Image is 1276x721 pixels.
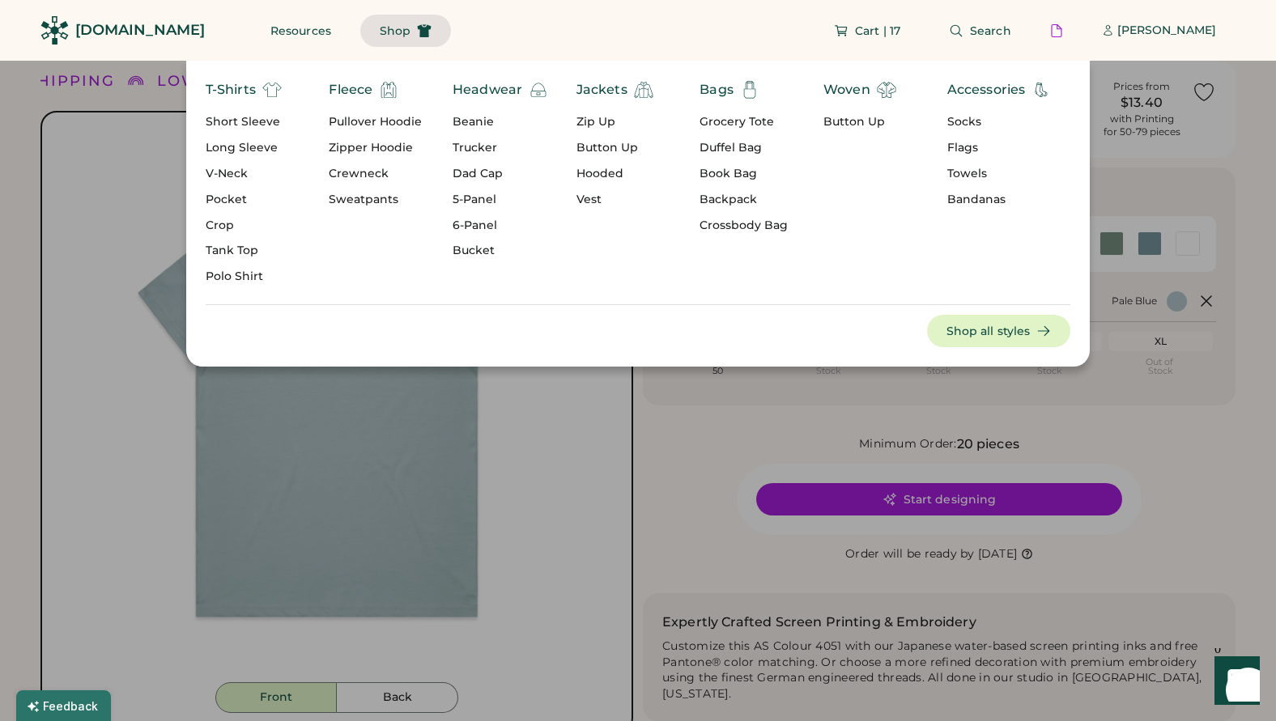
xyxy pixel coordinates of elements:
[206,218,282,234] div: Crop
[379,80,398,100] img: hoodie.svg
[529,80,548,100] img: beanie.svg
[700,140,788,156] div: Duffel Bag
[947,166,1052,182] div: Towels
[453,140,548,156] div: Trucker
[329,80,372,100] div: Fleece
[576,140,653,156] div: Button Up
[700,114,788,130] div: Grocery Tote
[700,192,788,208] div: Backpack
[75,20,205,40] div: [DOMAIN_NAME]
[855,25,900,36] span: Cart | 17
[929,15,1031,47] button: Search
[380,25,410,36] span: Shop
[877,80,896,100] img: shirt.svg
[329,166,422,182] div: Crewneck
[1199,648,1269,718] iframe: Front Chat
[206,192,282,208] div: Pocket
[1117,23,1216,39] div: [PERSON_NAME]
[329,114,422,130] div: Pullover Hoodie
[251,15,351,47] button: Resources
[576,114,653,130] div: Zip Up
[947,80,1026,100] div: Accessories
[634,80,653,100] img: jacket%20%281%29.svg
[262,80,282,100] img: t-shirt%20%282%29.svg
[206,114,282,130] div: Short Sleeve
[453,114,548,130] div: Beanie
[1031,80,1051,100] img: accessories-ab-01.svg
[700,218,788,234] div: Crossbody Bag
[453,218,548,234] div: 6-Panel
[970,25,1011,36] span: Search
[576,166,653,182] div: Hooded
[453,192,548,208] div: 5-Panel
[576,80,627,100] div: Jackets
[206,243,282,259] div: Tank Top
[823,114,896,130] div: Button Up
[823,80,870,100] div: Woven
[329,140,422,156] div: Zipper Hoodie
[947,192,1052,208] div: Bandanas
[700,166,788,182] div: Book Bag
[947,140,1052,156] div: Flags
[700,80,734,100] div: Bags
[453,80,522,100] div: Headwear
[453,166,548,182] div: Dad Cap
[329,192,422,208] div: Sweatpants
[576,192,653,208] div: Vest
[360,15,451,47] button: Shop
[947,114,1052,130] div: Socks
[206,269,282,285] div: Polo Shirt
[453,243,548,259] div: Bucket
[206,166,282,182] div: V-Neck
[40,16,69,45] img: Rendered Logo - Screens
[740,80,759,100] img: Totebag-01.svg
[206,80,256,100] div: T-Shirts
[815,15,920,47] button: Cart | 17
[206,140,282,156] div: Long Sleeve
[927,315,1071,347] button: Shop all styles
